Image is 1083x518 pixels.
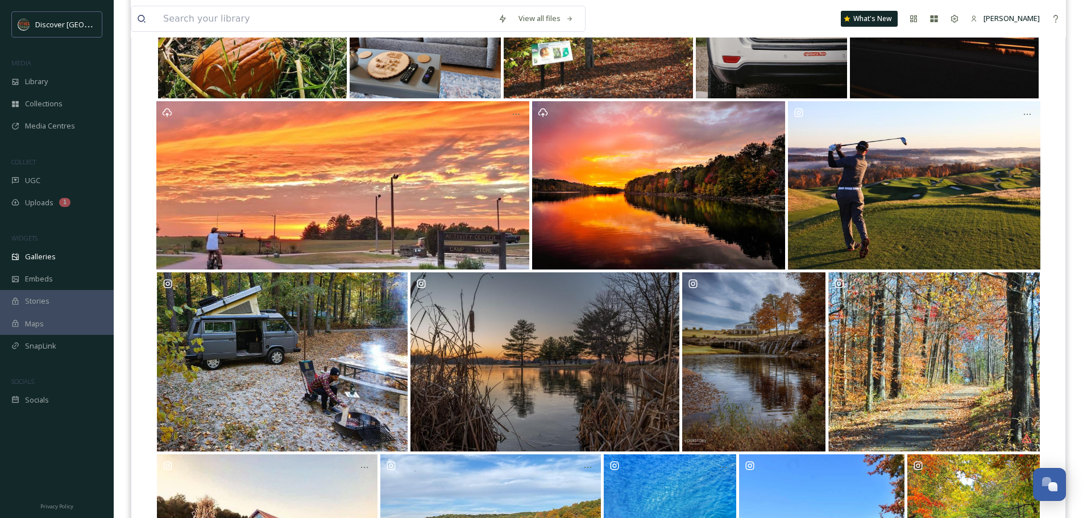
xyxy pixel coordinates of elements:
[25,197,53,208] span: Uploads
[25,395,49,405] span: Socials
[11,59,31,67] span: MEDIA
[827,272,1041,451] a: Take the family out hiking for the day! Dubois County has many different trails to offer. 🥾 Click...
[40,499,73,512] a: Privacy Policy
[35,19,177,30] span: Discover [GEOGRAPHIC_DATA][US_STATE]
[681,272,827,451] a: Had to rearrange my schedule Monday and took advantage of the chance to shoot some color before t...
[59,198,70,207] div: 1
[25,175,40,186] span: UGC
[984,13,1040,23] span: [PERSON_NAME]
[513,7,579,30] a: View all files
[841,11,898,27] a: What's New
[787,101,1042,270] a: Day 10 of Love Inspiration Ideas: If you and your love have a love for golf, book your golf stay ...
[11,377,34,386] span: SOCIALS
[157,6,492,31] input: Search your library
[409,272,681,451] a: Sunsets like this never get old 😍 📸 : @darrinchapman457
[25,76,48,87] span: Library
[965,7,1045,30] a: [PERSON_NAME]
[156,272,409,451] a: We just got the call…Our Vanagon’s cylinder head is finally ready to be picked up from the machin...
[25,296,49,306] span: Stories
[25,98,63,109] span: Collections
[25,318,44,329] span: Maps
[25,121,75,131] span: Media Centres
[11,234,38,242] span: WIDGETS
[18,19,30,30] img: SIN-logo.svg
[25,251,56,262] span: Galleries
[11,158,36,166] span: COLLECT
[25,273,53,284] span: Embeds
[40,503,73,510] span: Privacy Policy
[25,341,56,351] span: SnapLink
[1033,468,1066,501] button: Open Chat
